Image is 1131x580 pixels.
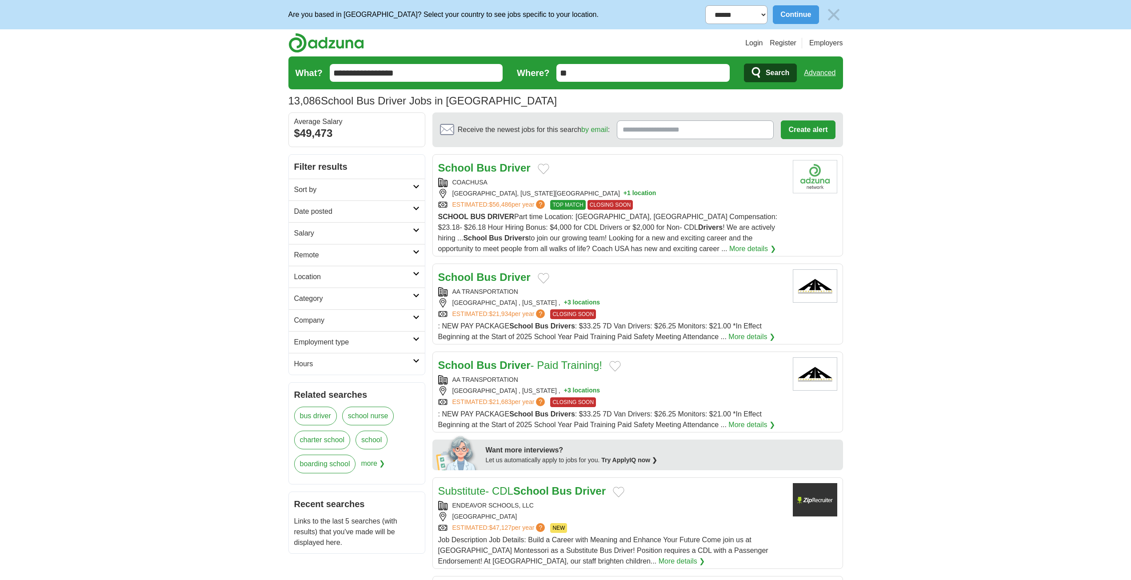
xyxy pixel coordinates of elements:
[781,120,835,139] button: Create alert
[288,95,557,107] h1: School Bus Driver Jobs in [GEOGRAPHIC_DATA]
[294,431,351,449] a: charter school
[564,298,600,308] button: +3 locations
[489,201,512,208] span: $56,486
[438,386,786,396] div: [GEOGRAPHIC_DATA] , [US_STATE] ,
[489,234,502,242] strong: Bus
[438,512,786,521] div: [GEOGRAPHIC_DATA]
[500,359,530,371] strong: Driver
[458,124,610,135] span: Receive the newest jobs for this search :
[536,397,545,406] span: ?
[509,322,533,330] strong: School
[294,272,413,282] h2: Location
[452,200,547,210] a: ESTIMATED:$56,486per year?
[550,397,596,407] span: CLOSING SOON
[356,431,388,449] a: school
[294,497,420,511] h2: Recent searches
[698,224,723,231] strong: Drivers
[804,64,835,82] a: Advanced
[535,322,548,330] strong: Bus
[294,455,356,473] a: boarding school
[581,126,608,133] a: by email
[289,266,425,288] a: Location
[613,487,624,497] button: Add to favorite jobs
[601,456,657,464] a: Try ApplyIQ now ❯
[504,234,529,242] strong: Drivers
[729,244,776,254] a: More details ❯
[551,410,575,418] strong: Drivers
[296,66,323,80] label: What?
[438,213,468,220] strong: SCHOOL
[438,162,531,174] a: School Bus Driver
[294,206,413,217] h2: Date posted
[294,118,420,125] div: Average Salary
[288,33,364,53] img: Adzuna logo
[793,269,837,303] img: AA Transportation logo
[476,271,496,283] strong: Bus
[536,309,545,318] span: ?
[550,523,567,533] span: NEW
[564,298,567,308] span: +
[438,178,786,187] div: COACHUSA
[289,179,425,200] a: Sort by
[294,293,413,304] h2: Category
[289,353,425,375] a: Hours
[294,315,413,326] h2: Company
[488,213,514,220] strong: DRIVER
[489,398,512,405] span: $21,683
[438,189,786,198] div: [GEOGRAPHIC_DATA], [US_STATE][GEOGRAPHIC_DATA]
[793,160,837,193] img: Company logo
[438,162,474,174] strong: School
[294,359,413,369] h2: Hours
[294,250,413,260] h2: Remote
[564,386,567,396] span: +
[550,200,585,210] span: TOP MATCH
[770,38,796,48] a: Register
[438,322,762,340] span: : NEW PAY PACKAGE : $33.25 7D Van Drivers: $26.25 Monitors: $21.00 *In Effect Beginning at the St...
[288,93,321,109] span: 13,086
[438,271,531,283] a: School Bus Driver
[766,64,789,82] span: Search
[550,309,596,319] span: CLOSING SOON
[538,273,549,284] button: Add to favorite jobs
[728,420,775,430] a: More details ❯
[452,309,547,319] a: ESTIMATED:$21,934per year?
[575,485,606,497] strong: Driver
[438,359,603,371] a: School Bus Driver- Paid Training!
[809,38,843,48] a: Employers
[564,386,600,396] button: +3 locations
[294,184,413,195] h2: Sort by
[609,361,621,372] button: Add to favorite jobs
[438,485,606,497] a: Substitute- CDLSchool Bus Driver
[438,359,474,371] strong: School
[452,397,547,407] a: ESTIMATED:$21,683per year?
[500,162,530,174] strong: Driver
[438,536,768,565] span: Job Description Job Details: Build a Career with Meaning and Enhance Your Future Come join us at ...
[470,213,485,220] strong: BUS
[288,9,599,20] p: Are you based in [GEOGRAPHIC_DATA]? Select your country to see jobs specific to your location.
[438,501,786,510] div: ENDEAVOR SCHOOLS, LLC
[289,244,425,266] a: Remote
[587,200,633,210] span: CLOSING SOON
[294,337,413,348] h2: Employment type
[824,5,843,24] img: icon_close_no_bg.svg
[289,288,425,309] a: Category
[289,331,425,353] a: Employment type
[793,357,837,391] img: AA Transportation logo
[500,271,530,283] strong: Driver
[476,162,496,174] strong: Bus
[536,200,545,209] span: ?
[436,435,479,470] img: apply-iq-scientist.png
[773,5,819,24] button: Continue
[486,456,838,465] div: Let us automatically apply to jobs for you.
[294,388,420,401] h2: Related searches
[745,38,763,48] a: Login
[289,200,425,222] a: Date posted
[486,445,838,456] div: Want more interviews?
[438,213,777,252] span: Part time Location: [GEOGRAPHIC_DATA], [GEOGRAPHIC_DATA] Compensation: $23.18- $26.18 Hour Hiring...
[623,189,656,198] button: +1 location
[438,271,474,283] strong: School
[513,485,549,497] strong: School
[551,322,575,330] strong: Drivers
[289,222,425,244] a: Salary
[744,64,797,82] button: Search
